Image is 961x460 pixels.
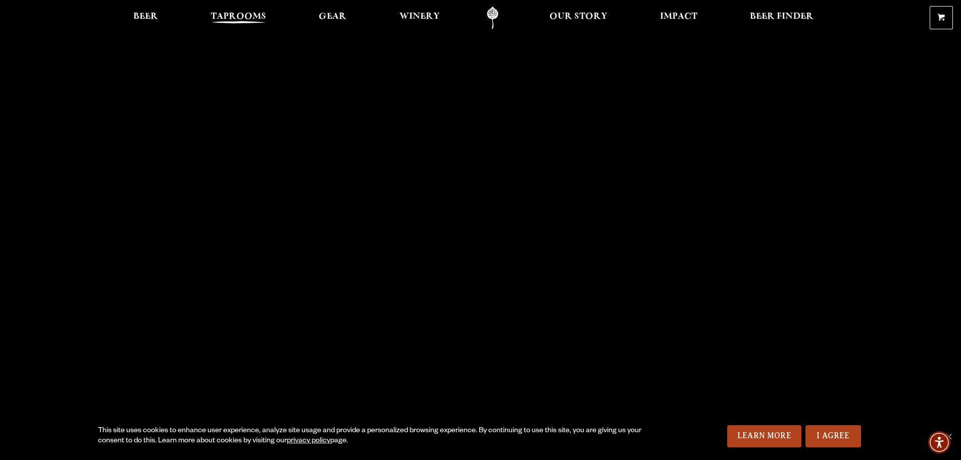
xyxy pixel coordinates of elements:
a: Beer [127,7,165,29]
a: Winery [393,7,446,29]
a: privacy policy [287,437,330,445]
a: Taprooms [204,7,273,29]
span: Our Story [549,13,608,21]
span: Beer [133,13,158,21]
span: Taprooms [211,13,266,21]
a: Beer Finder [743,7,820,29]
span: Gear [319,13,346,21]
a: Odell Home [474,7,512,29]
div: This site uses cookies to enhance user experience, analyze site usage and provide a personalized ... [98,426,644,446]
a: Our Story [543,7,614,29]
a: Impact [653,7,704,29]
span: Beer Finder [750,13,814,21]
div: Accessibility Menu [928,431,950,453]
a: Gear [312,7,353,29]
a: I Agree [805,425,861,447]
span: Winery [399,13,440,21]
span: Impact [660,13,697,21]
a: Learn More [727,425,801,447]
